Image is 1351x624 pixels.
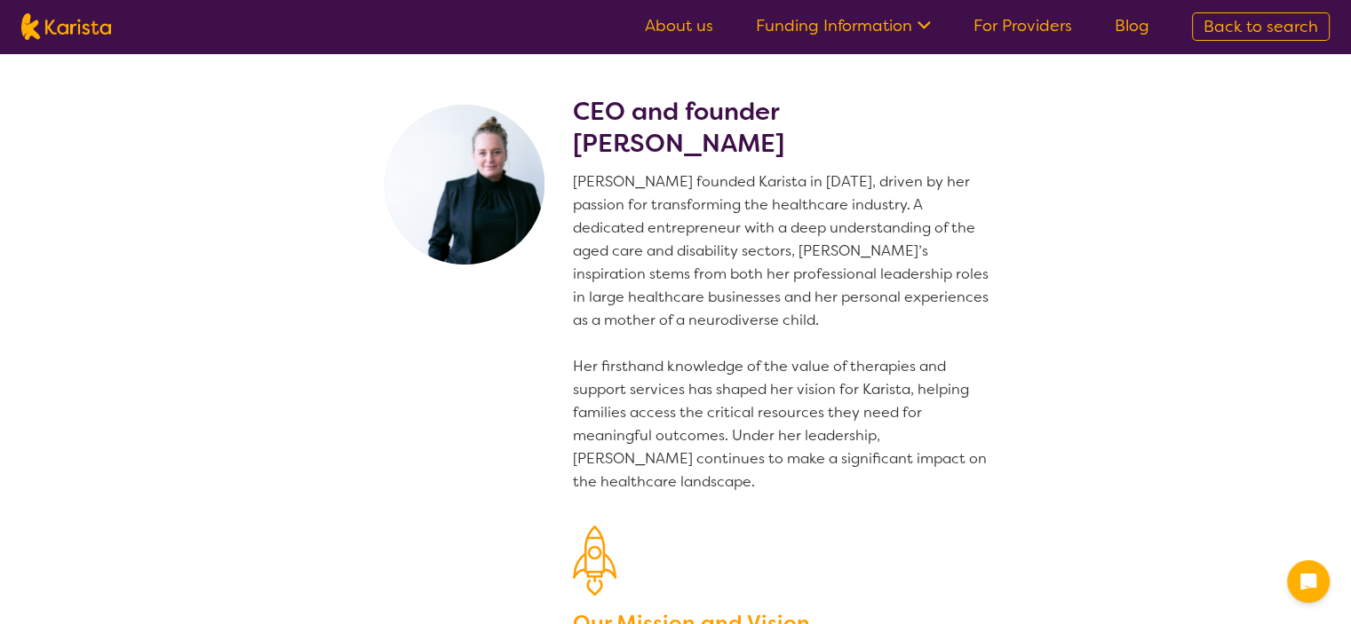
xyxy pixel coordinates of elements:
[1192,12,1330,41] a: Back to search
[974,15,1072,36] a: For Providers
[573,170,996,494] p: [PERSON_NAME] founded Karista in [DATE], driven by her passion for transforming the healthcare in...
[756,15,931,36] a: Funding Information
[21,13,111,40] img: Karista logo
[1115,15,1149,36] a: Blog
[1204,16,1318,37] span: Back to search
[573,525,616,596] img: Our Mission
[645,15,713,36] a: About us
[573,96,996,160] h2: CEO and founder [PERSON_NAME]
